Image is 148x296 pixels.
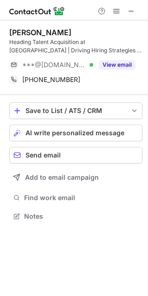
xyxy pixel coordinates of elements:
[9,169,142,186] button: Add to email campaign
[9,125,142,141] button: AI write personalized message
[24,194,139,202] span: Find work email
[9,6,65,17] img: ContactOut v5.3.10
[24,212,139,220] span: Notes
[9,191,142,204] button: Find work email
[9,147,142,164] button: Send email
[26,129,124,137] span: AI write personalized message
[9,210,142,223] button: Notes
[22,61,86,69] span: ***@[DOMAIN_NAME]
[99,60,135,69] button: Reveal Button
[25,174,99,181] span: Add to email campaign
[22,76,80,84] span: [PHONE_NUMBER]
[26,107,126,114] div: Save to List / ATS / CRM
[9,38,142,55] div: Heading Talent Acquisition at [GEOGRAPHIC_DATA] | Driving Hiring Strategies & Employer Branding |...
[9,28,71,37] div: [PERSON_NAME]
[26,151,61,159] span: Send email
[9,102,142,119] button: save-profile-one-click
